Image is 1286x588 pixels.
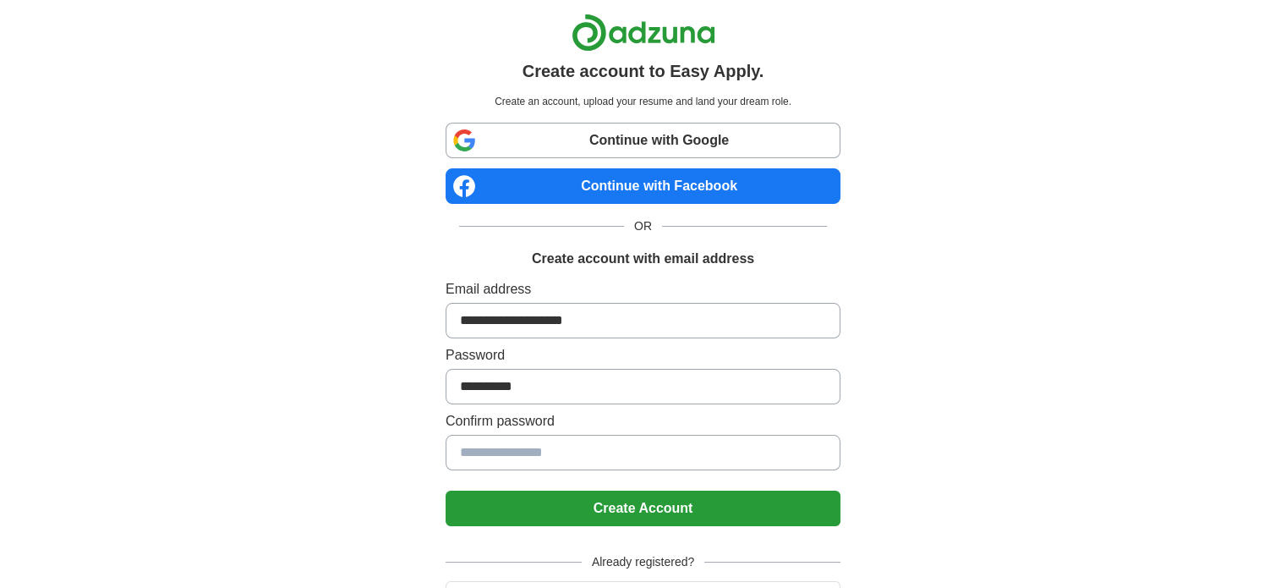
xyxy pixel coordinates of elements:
[446,279,840,299] label: Email address
[446,345,840,365] label: Password
[572,14,715,52] img: Adzuna logo
[532,249,754,269] h1: Create account with email address
[582,553,704,571] span: Already registered?
[446,168,840,204] a: Continue with Facebook
[523,58,764,84] h1: Create account to Easy Apply.
[446,411,840,431] label: Confirm password
[446,491,840,526] button: Create Account
[624,217,662,235] span: OR
[446,123,840,158] a: Continue with Google
[449,94,837,109] p: Create an account, upload your resume and land your dream role.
